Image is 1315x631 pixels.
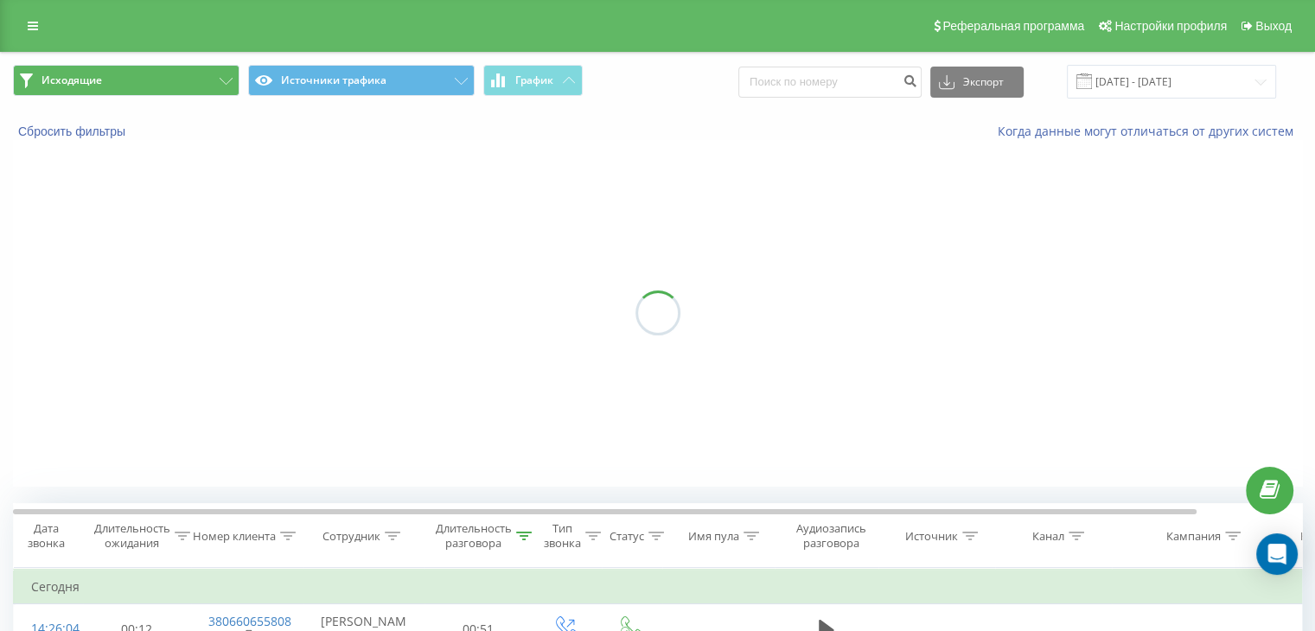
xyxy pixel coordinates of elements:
div: Сотрудник [322,529,380,544]
div: Статус [610,529,644,544]
span: График [515,74,553,86]
button: Исходящие [13,65,239,96]
input: Поиск по номеру [738,67,922,98]
div: Кампания [1166,529,1221,544]
div: Номер клиента [193,529,276,544]
span: Исходящие [41,73,102,87]
span: Реферальная программа [942,19,1084,33]
button: График [483,65,583,96]
div: Дата звонка [14,521,78,551]
button: Источники трафика [248,65,475,96]
a: Когда данные могут отличаться от других систем [998,123,1302,139]
div: Длительность разговора [436,521,512,551]
button: Сбросить фильтры [13,124,134,139]
div: Тип звонка [544,521,581,551]
div: Канал [1032,529,1064,544]
span: Настройки профиля [1114,19,1227,33]
button: Экспорт [930,67,1024,98]
div: Аудиозапись разговора [789,521,873,551]
div: Open Intercom Messenger [1256,533,1298,575]
a: 380660655808 [208,613,291,629]
div: Источник [905,529,958,544]
span: Выход [1255,19,1292,33]
div: Длительность ожидания [94,521,170,551]
div: Имя пула [688,529,739,544]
